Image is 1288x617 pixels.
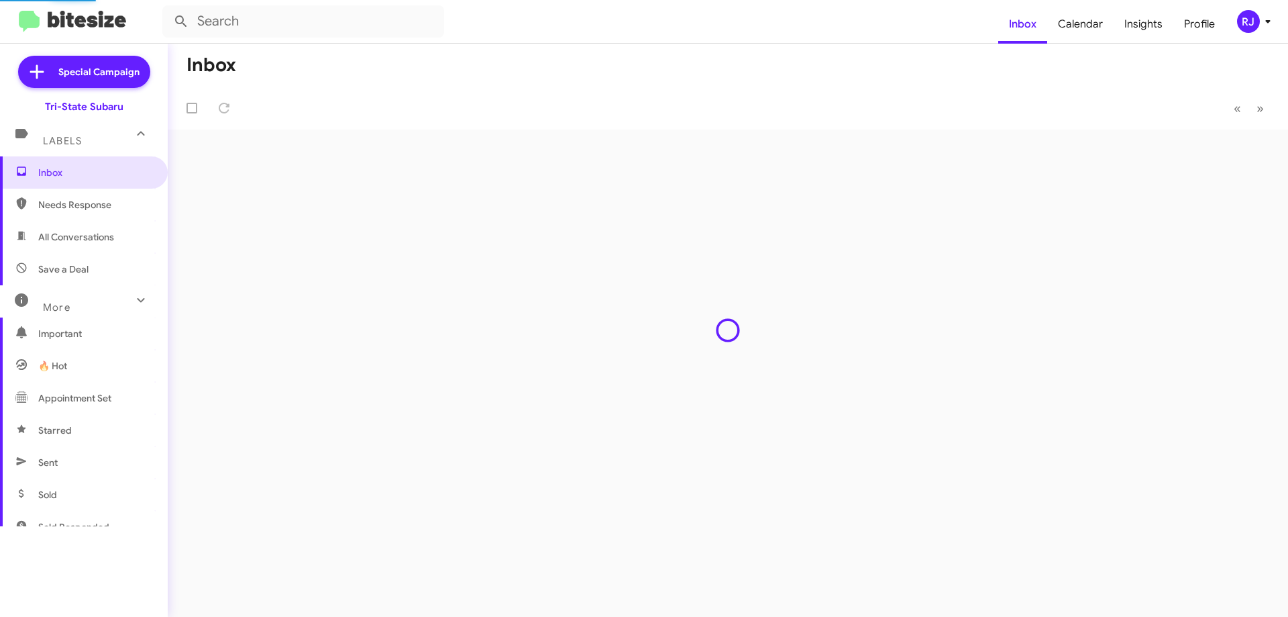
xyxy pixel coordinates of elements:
[38,327,152,340] span: Important
[38,520,109,534] span: Sold Responded
[38,198,152,211] span: Needs Response
[38,488,57,502] span: Sold
[45,100,123,113] div: Tri-State Subaru
[38,424,72,437] span: Starred
[1226,95,1249,122] button: Previous
[1226,10,1273,33] button: RJ
[38,263,89,276] span: Save a Deal
[43,301,70,314] span: More
[186,54,236,76] h1: Inbox
[1234,100,1241,117] span: «
[1256,100,1264,117] span: »
[58,65,140,79] span: Special Campaign
[1226,95,1272,122] nav: Page navigation example
[38,391,111,405] span: Appointment Set
[43,135,82,147] span: Labels
[1047,5,1114,44] a: Calendar
[162,5,444,38] input: Search
[38,166,152,179] span: Inbox
[1114,5,1173,44] a: Insights
[38,359,67,373] span: 🔥 Hot
[38,230,114,244] span: All Conversations
[1248,95,1272,122] button: Next
[18,56,150,88] a: Special Campaign
[998,5,1047,44] a: Inbox
[38,456,58,469] span: Sent
[1237,10,1260,33] div: RJ
[1173,5,1226,44] a: Profile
